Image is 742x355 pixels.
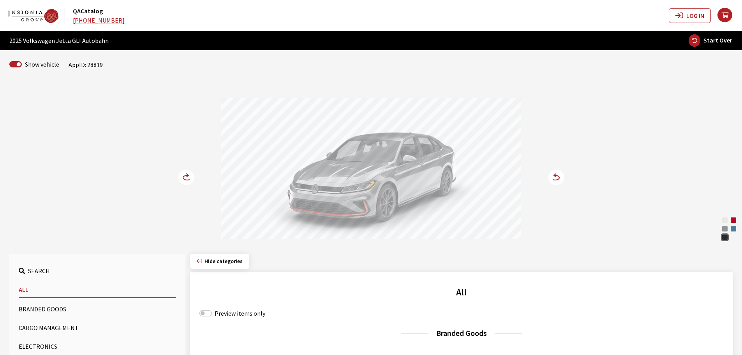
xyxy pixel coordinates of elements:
[688,34,733,47] button: Start Over
[19,301,176,317] button: Branded Goods
[204,258,243,265] span: Click to hide category section.
[19,320,176,336] button: Cargo Management
[73,16,125,24] a: [PHONE_NUMBER]
[25,60,59,69] label: Show vehicle
[199,285,723,299] h2: All
[8,9,58,23] img: Dashboard
[73,7,103,15] a: QACatalog
[717,2,742,29] button: your cart
[669,8,711,23] button: Log In
[703,36,732,44] span: Start Over
[9,36,109,45] span: 2025 Volkswagen Jetta GLI Autobahn
[69,60,103,69] div: AppID: 28819
[730,216,737,224] div: Kings Red Metallic
[19,282,176,298] button: All
[730,225,737,233] div: Monterey Blue
[28,267,50,275] span: Search
[721,225,729,233] div: Monument Gray
[721,216,729,224] div: Pure White
[19,339,176,354] button: Electronics
[721,233,729,241] div: Deep Black Pearl
[215,309,265,318] label: Preview items only
[190,254,249,269] button: Hide categories
[199,327,723,339] h3: Branded Goods
[8,8,71,23] a: QACatalog logo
